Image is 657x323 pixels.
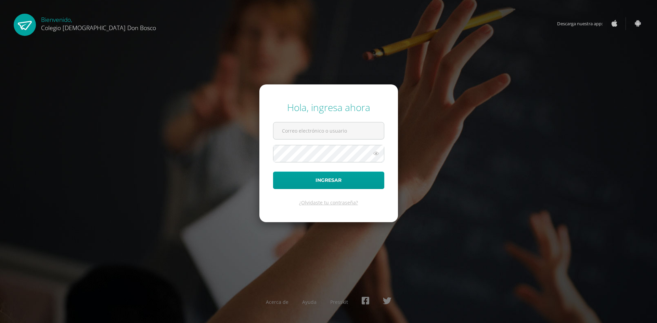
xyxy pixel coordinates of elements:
[273,172,384,189] button: Ingresar
[41,24,156,32] span: Colegio [DEMOGRAPHIC_DATA] Don Bosco
[273,122,384,139] input: Correo electrónico o usuario
[302,299,317,305] a: Ayuda
[330,299,348,305] a: Presskit
[299,199,358,206] a: ¿Olvidaste tu contraseña?
[273,101,384,114] div: Hola, ingresa ahora
[41,14,156,32] div: Bienvenido,
[266,299,288,305] a: Acerca de
[557,17,609,30] span: Descarga nuestra app:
